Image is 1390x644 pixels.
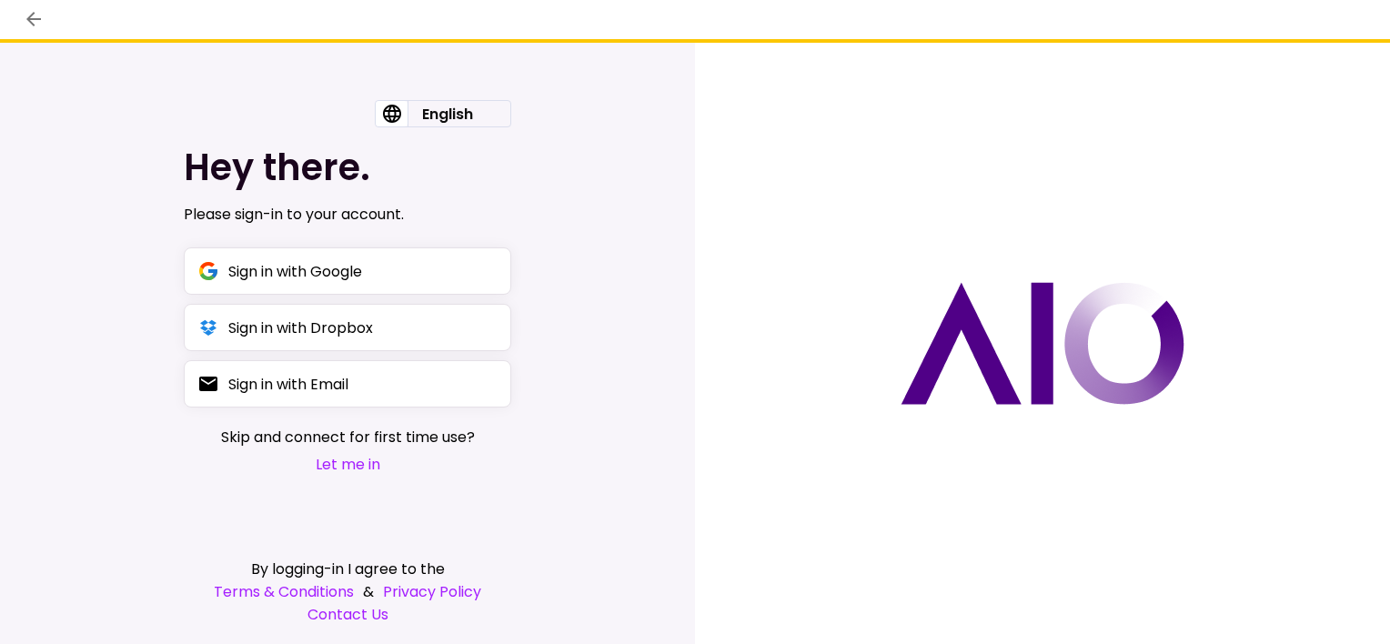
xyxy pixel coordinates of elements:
[184,204,511,226] div: Please sign-in to your account.
[184,558,511,580] div: By logging-in I agree to the
[18,4,49,35] button: back
[228,317,373,339] div: Sign in with Dropbox
[228,373,348,396] div: Sign in with Email
[408,101,488,126] div: English
[184,247,511,295] button: Sign in with Google
[184,603,511,626] a: Contact Us
[221,426,475,448] span: Skip and connect for first time use?
[221,453,475,476] button: Let me in
[383,580,481,603] a: Privacy Policy
[184,146,511,189] h1: Hey there.
[228,260,362,283] div: Sign in with Google
[184,304,511,351] button: Sign in with Dropbox
[901,282,1184,405] img: AIO logo
[214,580,354,603] a: Terms & Conditions
[184,360,511,408] button: Sign in with Email
[184,580,511,603] div: &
